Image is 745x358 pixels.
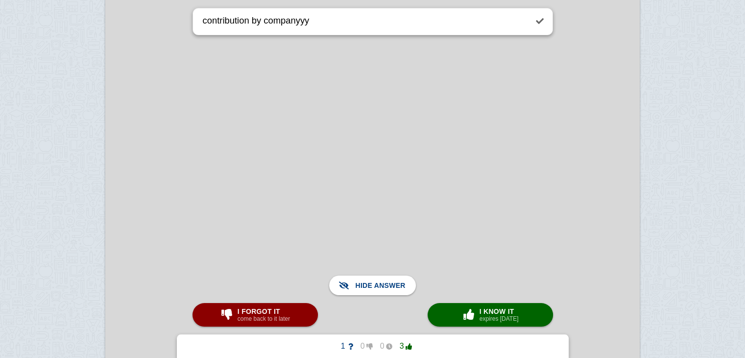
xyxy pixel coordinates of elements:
[334,342,353,351] span: 1
[373,342,392,351] span: 0
[192,303,318,327] button: I forgot itcome back to it later
[326,338,420,354] button: 1003
[392,342,412,351] span: 3
[428,303,553,327] button: I know itexpires [DATE]
[201,8,527,35] textarea: contribution by companyyy
[480,307,519,315] span: I know it
[480,315,519,322] small: expires [DATE]
[238,315,290,322] small: come back to it later
[353,342,373,351] span: 0
[329,276,415,295] button: Hide answer
[238,307,290,315] span: I forgot it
